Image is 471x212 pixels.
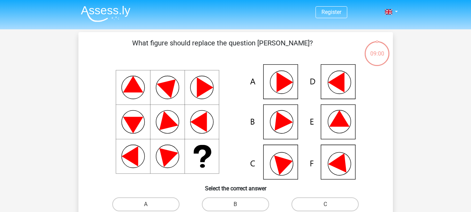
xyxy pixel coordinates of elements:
[81,6,130,22] img: Assessly
[202,197,269,211] label: B
[364,41,390,58] div: 09:00
[321,9,341,15] a: Register
[112,197,180,211] label: A
[90,38,356,59] p: What figure should replace the question [PERSON_NAME]?
[291,197,359,211] label: C
[90,180,382,192] h6: Select the correct answer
